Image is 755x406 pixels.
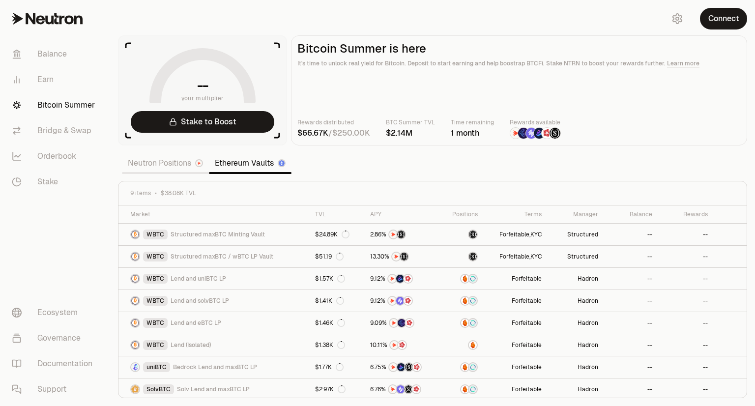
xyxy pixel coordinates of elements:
[548,224,604,245] a: Structured
[439,356,484,378] a: AmberSupervault
[469,319,477,327] img: Supervault
[451,117,494,127] p: Time remaining
[181,93,224,103] span: your multiplier
[171,231,265,238] span: Structured maxBTC Minting Vault
[364,268,439,290] a: NTRNBedrock DiamondsMars Fragments
[390,341,398,349] img: NTRN
[604,290,658,312] a: --
[392,253,400,261] img: NTRN
[499,253,529,261] button: Forfeitable
[484,356,548,378] a: Forfeitable
[439,268,484,290] a: AmberSupervault
[526,128,537,139] img: Solv Points
[196,160,202,166] img: Neutron Logo
[370,230,434,239] button: NTRNStructured Points
[439,334,484,356] a: Amber
[388,297,396,305] img: NTRN
[548,312,604,334] a: Hadron
[315,341,345,349] div: $1.38K
[445,340,478,350] button: Amber
[197,78,208,93] h1: --
[364,290,439,312] a: NTRNSolv PointsMars Fragments
[131,253,139,261] img: WBTC Logo
[445,318,478,328] button: AmberSupervault
[143,296,168,306] div: WBTC
[370,210,434,218] div: APY
[315,363,344,371] div: $1.77K
[389,363,397,371] img: NTRN
[4,41,106,67] a: Balance
[604,356,658,378] a: --
[297,42,741,56] h2: Bitcoin Summer is here
[469,297,477,305] img: Supervault
[364,378,439,400] a: NTRNSolv PointsStructured PointsMars Fragments
[143,318,168,328] div: WBTC
[171,275,226,283] span: Lend and uniBTC LP
[315,253,344,261] div: $51.19
[131,363,139,371] img: uniBTC Logo
[315,231,349,238] div: $24.89K
[309,356,364,378] a: $1.77K
[118,334,309,356] a: WBTC LogoWBTCLend (Isolated)
[122,153,209,173] a: Neutron Positions
[4,300,106,325] a: Ecosystem
[553,210,598,218] div: Manager
[390,319,398,327] img: NTRN
[398,319,406,327] img: EtherFi Points
[658,378,714,400] a: --
[315,210,358,218] div: TVL
[131,275,139,283] img: WBTC Logo
[439,246,484,267] a: maxBTC
[445,384,478,394] button: AmberSupervault
[173,363,257,371] span: Bedrock Lend and maxBTC LP
[297,117,370,127] p: Rewards distributed
[279,160,285,166] img: Ethereum Logo
[161,189,196,197] span: $38.08K TVL
[389,231,397,238] img: NTRN
[171,319,221,327] span: Lend and eBTC LP
[309,334,364,356] a: $1.38K
[484,290,548,312] a: Forfeitable
[118,290,309,312] a: WBTC LogoWBTCLend and solvBTC LP
[658,268,714,290] a: --
[143,252,168,261] div: WBTC
[370,296,434,306] button: NTRNSolv PointsMars Fragments
[469,363,477,371] img: Supervault
[397,385,405,393] img: Solv Points
[530,253,542,261] button: KYC
[412,385,420,393] img: Mars Fragments
[445,210,478,218] div: Positions
[490,210,542,218] div: Terms
[604,224,658,245] a: --
[4,325,106,351] a: Governance
[309,246,364,267] a: $51.19
[143,340,168,350] div: WBTC
[604,378,658,400] a: --
[548,268,604,290] a: Hadron
[4,351,106,377] a: Documentation
[4,67,106,92] a: Earn
[405,385,412,393] img: Structured Points
[445,362,478,372] button: AmberSupervault
[118,378,309,400] a: SolvBTC LogoSolvBTCSolv Lend and maxBTC LP
[389,385,397,393] img: NTRN
[658,312,714,334] a: --
[604,246,658,267] a: --
[315,297,344,305] div: $1.41K
[364,334,439,356] a: NTRNMars Fragments
[4,169,106,195] a: Stake
[364,246,439,267] a: NTRNStructured Points
[297,58,741,68] p: It's time to unlock real yield for Bitcoin. Deposit to start earning and help boostrap BTCFi. Sta...
[542,128,552,139] img: Mars Fragments
[548,334,604,356] a: Hadron
[309,224,364,245] a: $24.89K
[604,312,658,334] a: --
[131,111,274,133] a: Stake to Boost
[512,275,542,283] button: Forfeitable
[461,363,469,371] img: Amber
[131,319,139,327] img: WBTC Logo
[510,117,561,127] p: Rewards available
[439,378,484,400] a: AmberSupervault
[484,378,548,400] a: Forfeitable
[610,210,652,218] div: Balance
